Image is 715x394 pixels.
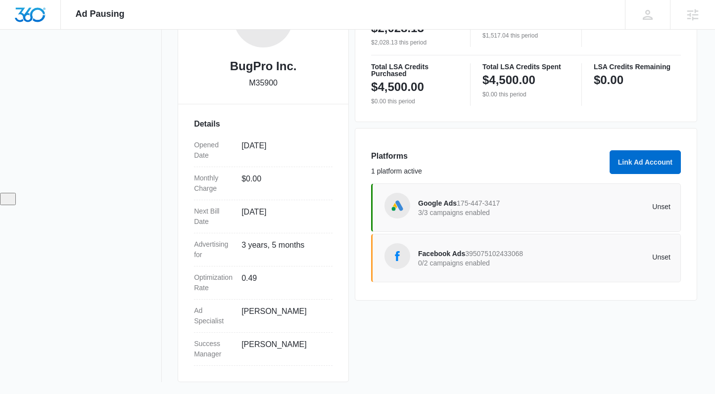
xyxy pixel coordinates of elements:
div: Next Bill Date[DATE] [194,200,333,233]
a: Google AdsGoogle Ads175-447-34173/3 campaigns enabledUnset [371,183,681,232]
dt: Next Bill Date [194,206,234,227]
img: Google Ads [390,198,405,213]
dt: Optimization Rate [194,272,234,293]
span: 395075102433068 [465,250,523,258]
dd: [PERSON_NAME] [241,339,325,359]
p: Unset [544,254,670,261]
dd: [DATE] [241,206,325,227]
span: 175-447-3417 [457,199,500,207]
p: 0/2 campaigns enabled [418,260,544,266]
dd: 3 years, 5 months [241,239,325,260]
span: Facebook Ads [418,250,465,258]
div: Ad Specialist[PERSON_NAME] [194,300,333,333]
div: Success Manager[PERSON_NAME] [194,333,333,366]
dd: [PERSON_NAME] [241,306,325,326]
dt: Ad Specialist [194,306,234,326]
span: Ad Pausing [76,9,125,19]
img: Facebook Ads [390,249,405,263]
a: Facebook AdsFacebook Ads3950751024330680/2 campaigns enabledUnset [371,234,681,282]
div: Advertising for3 years, 5 months [194,233,333,266]
dt: Success Manager [194,339,234,359]
div: Optimization Rate0.49 [194,266,333,300]
dd: 0.49 [241,272,325,293]
dt: Advertising for [194,239,234,260]
p: Unset [544,203,670,210]
span: Google Ads [418,199,457,207]
p: 3/3 campaigns enabled [418,209,544,216]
